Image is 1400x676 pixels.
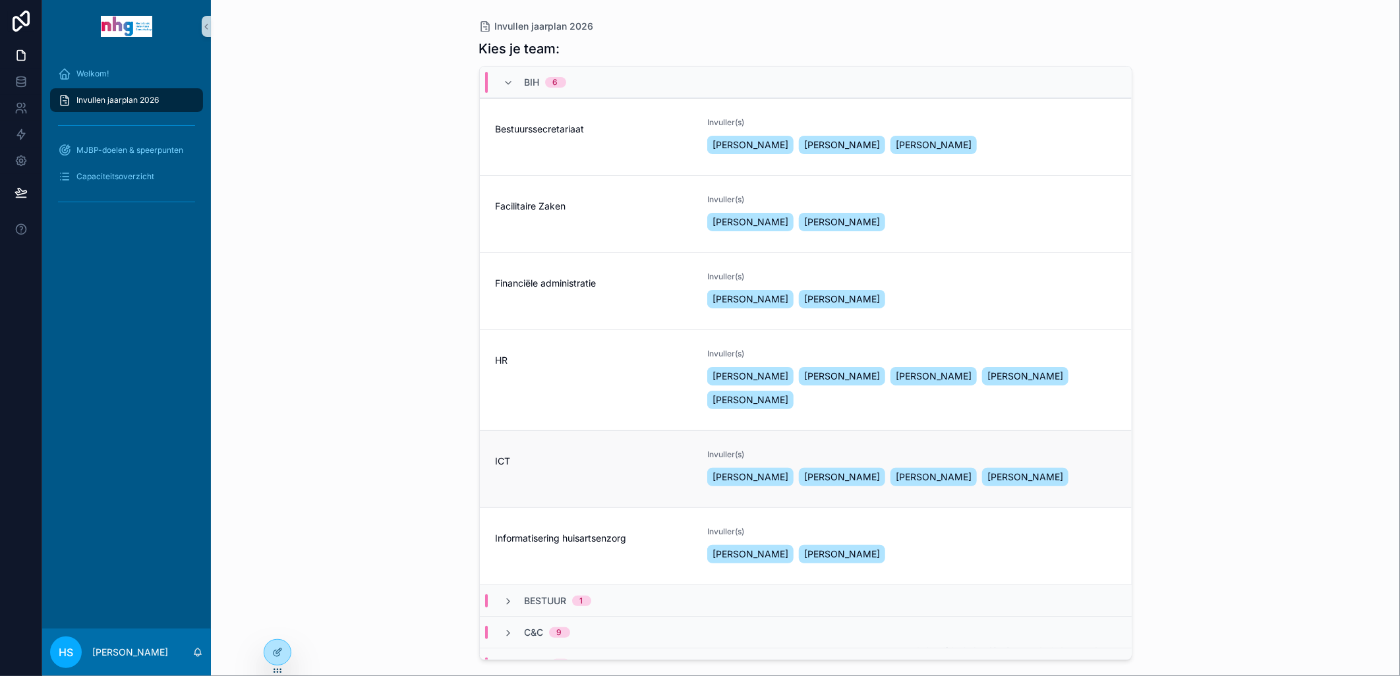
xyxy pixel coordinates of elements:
[559,659,562,669] div: 1
[713,470,788,484] span: [PERSON_NAME]
[76,95,159,105] span: Invullen jaarplan 2026
[987,370,1063,383] span: [PERSON_NAME]
[76,145,183,155] span: MJBP-doelen & speerpunten
[896,470,972,484] span: [PERSON_NAME]
[496,532,692,545] span: Informatisering huisartsenzorg
[50,165,203,188] a: Capaciteitsoverzicht
[76,171,154,182] span: Capaciteitsoverzicht
[525,626,544,639] span: C&C
[495,20,594,33] span: Invullen jaarplan 2026
[804,138,880,152] span: [PERSON_NAME]
[713,215,788,229] span: [PERSON_NAME]
[580,596,583,606] div: 1
[496,455,692,468] span: ICT
[480,430,1132,507] a: ICTInvuller(s)[PERSON_NAME][PERSON_NAME][PERSON_NAME][PERSON_NAME]
[42,53,211,229] div: scrollable content
[496,354,692,367] span: HR
[50,88,203,112] a: Invullen jaarplan 2026
[496,200,692,213] span: Facilitaire Zaken
[479,20,594,33] a: Invullen jaarplan 2026
[76,69,109,79] span: Welkom!
[59,644,73,660] span: HS
[525,658,546,671] span: H&W
[713,370,788,383] span: [PERSON_NAME]
[707,526,1115,537] span: Invuller(s)
[480,252,1132,329] a: Financiële administratieInvuller(s)[PERSON_NAME][PERSON_NAME]
[101,16,152,37] img: App logo
[480,507,1132,584] a: Informatisering huisartsenzorgInvuller(s)[PERSON_NAME][PERSON_NAME]
[480,329,1132,430] a: HRInvuller(s)[PERSON_NAME][PERSON_NAME][PERSON_NAME][PERSON_NAME][PERSON_NAME]
[987,470,1063,484] span: [PERSON_NAME]
[804,370,880,383] span: [PERSON_NAME]
[896,370,972,383] span: [PERSON_NAME]
[713,548,788,561] span: [PERSON_NAME]
[525,594,567,607] span: Bestuur
[92,646,168,659] p: [PERSON_NAME]
[553,77,558,88] div: 6
[804,293,880,306] span: [PERSON_NAME]
[707,271,1115,282] span: Invuller(s)
[50,138,203,162] a: MJBP-doelen & speerpunten
[713,138,788,152] span: [PERSON_NAME]
[896,138,972,152] span: [PERSON_NAME]
[525,76,540,89] span: BIH
[804,215,880,229] span: [PERSON_NAME]
[480,98,1132,175] a: BestuurssecretariaatInvuller(s)[PERSON_NAME][PERSON_NAME][PERSON_NAME]
[707,194,1115,205] span: Invuller(s)
[713,293,788,306] span: [PERSON_NAME]
[707,449,1115,460] span: Invuller(s)
[707,117,1115,128] span: Invuller(s)
[804,470,880,484] span: [PERSON_NAME]
[707,349,1115,359] span: Invuller(s)
[713,393,788,407] span: [PERSON_NAME]
[50,62,203,86] a: Welkom!
[496,123,692,136] span: Bestuurssecretariaat
[496,277,692,290] span: Financiële administratie
[480,175,1132,252] a: Facilitaire ZakenInvuller(s)[PERSON_NAME][PERSON_NAME]
[479,40,560,58] h1: Kies je team:
[557,627,562,638] div: 9
[804,548,880,561] span: [PERSON_NAME]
